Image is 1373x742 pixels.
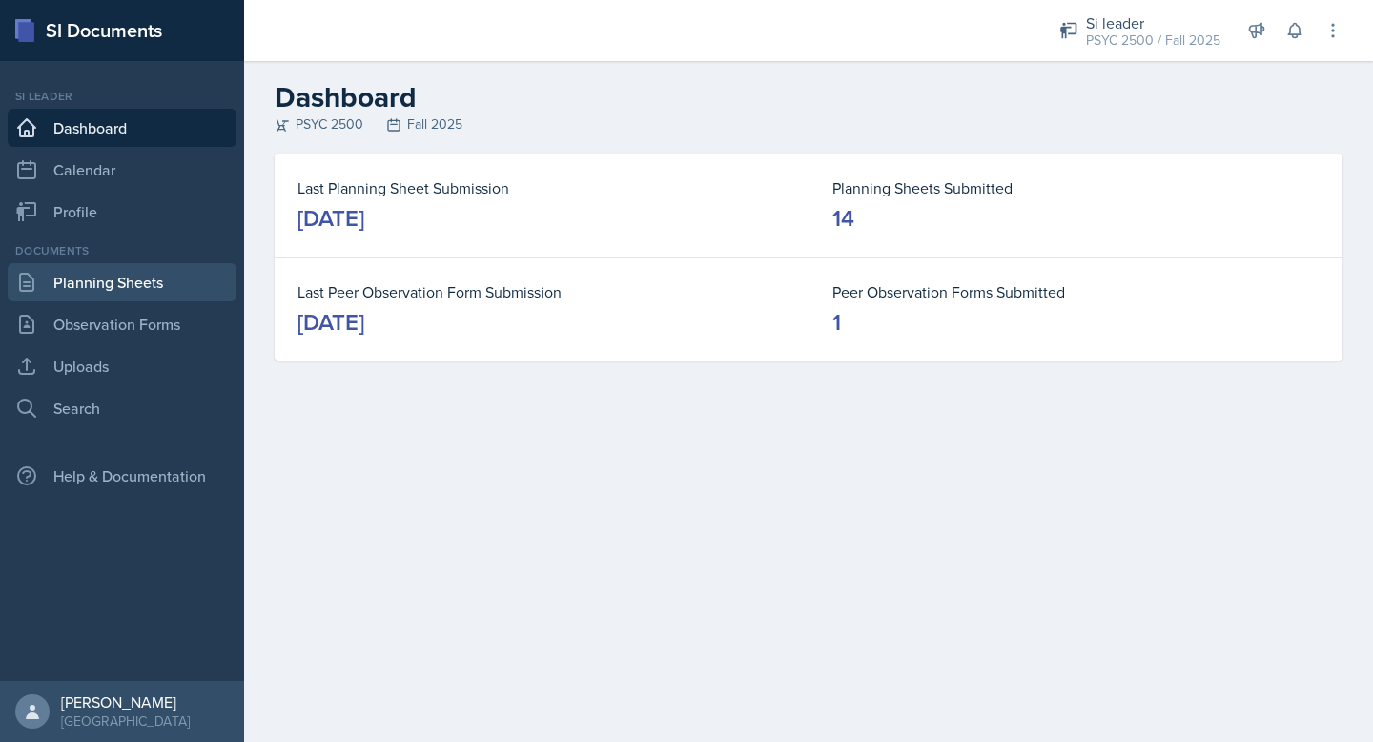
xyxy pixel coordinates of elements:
a: Uploads [8,347,236,385]
div: Help & Documentation [8,457,236,495]
h2: Dashboard [275,80,1342,114]
div: 1 [832,307,841,338]
a: Observation Forms [8,305,236,343]
div: [PERSON_NAME] [61,692,190,711]
div: Documents [8,242,236,259]
div: PSYC 2500 Fall 2025 [275,114,1342,134]
div: [DATE] [297,203,364,234]
a: Planning Sheets [8,263,236,301]
div: 14 [832,203,854,234]
div: Si leader [8,88,236,105]
dt: Peer Observation Forms Submitted [832,280,1320,303]
div: [GEOGRAPHIC_DATA] [61,711,190,731]
dt: Last Planning Sheet Submission [297,176,786,199]
a: Calendar [8,151,236,189]
dt: Last Peer Observation Form Submission [297,280,786,303]
div: PSYC 2500 / Fall 2025 [1086,31,1220,51]
div: [DATE] [297,307,364,338]
a: Dashboard [8,109,236,147]
dt: Planning Sheets Submitted [832,176,1320,199]
div: Si leader [1086,11,1220,34]
a: Profile [8,193,236,231]
a: Search [8,389,236,427]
